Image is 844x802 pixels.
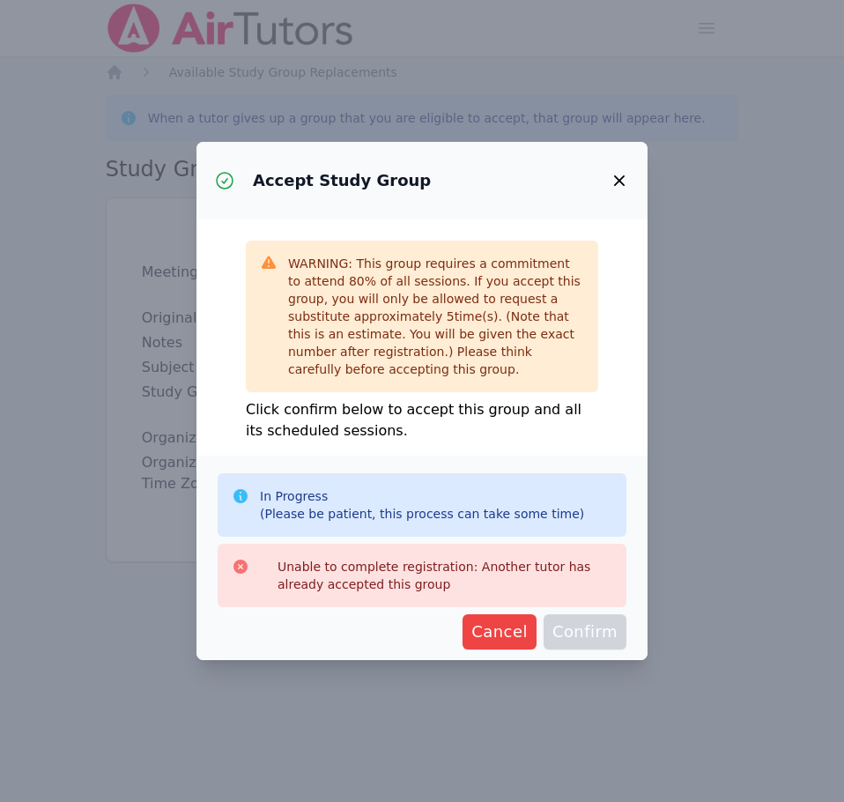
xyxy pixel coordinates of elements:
[260,487,584,523] div: In Progress (Please be patient, this process can take some time)
[253,170,431,191] h3: Accept Study Group
[278,558,612,593] p: Unable to complete registration: Another tutor has already accepted this group
[552,620,618,644] span: Confirm
[544,614,626,650] button: Confirm
[246,399,598,442] p: Click confirm below to accept this group and all its scheduled sessions.
[463,614,537,650] button: Cancel
[471,620,528,644] span: Cancel
[288,255,584,378] div: WARNING: This group requires a commitment to attend 80 % of all sessions. If you accept this grou...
